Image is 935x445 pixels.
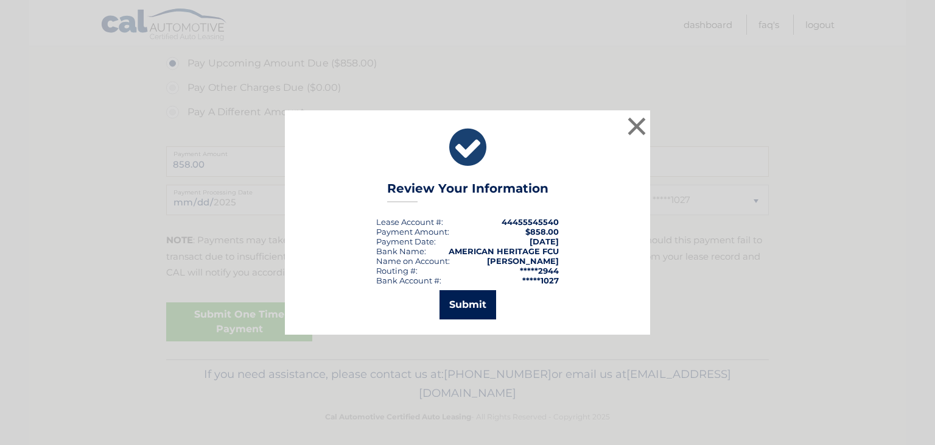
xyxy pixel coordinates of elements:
div: Routing #: [376,266,418,276]
span: $858.00 [525,227,559,237]
button: Submit [439,290,496,319]
button: × [625,114,649,138]
span: Payment Date [376,237,434,246]
div: Bank Account #: [376,276,441,285]
h3: Review Your Information [387,181,548,202]
strong: AMERICAN HERITAGE FCU [449,246,559,256]
div: Lease Account #: [376,217,443,227]
strong: [PERSON_NAME] [487,256,559,266]
div: Bank Name: [376,246,426,256]
div: Name on Account: [376,256,450,266]
span: [DATE] [530,237,559,246]
div: : [376,237,436,246]
div: Payment Amount: [376,227,449,237]
strong: 44455545540 [502,217,559,227]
